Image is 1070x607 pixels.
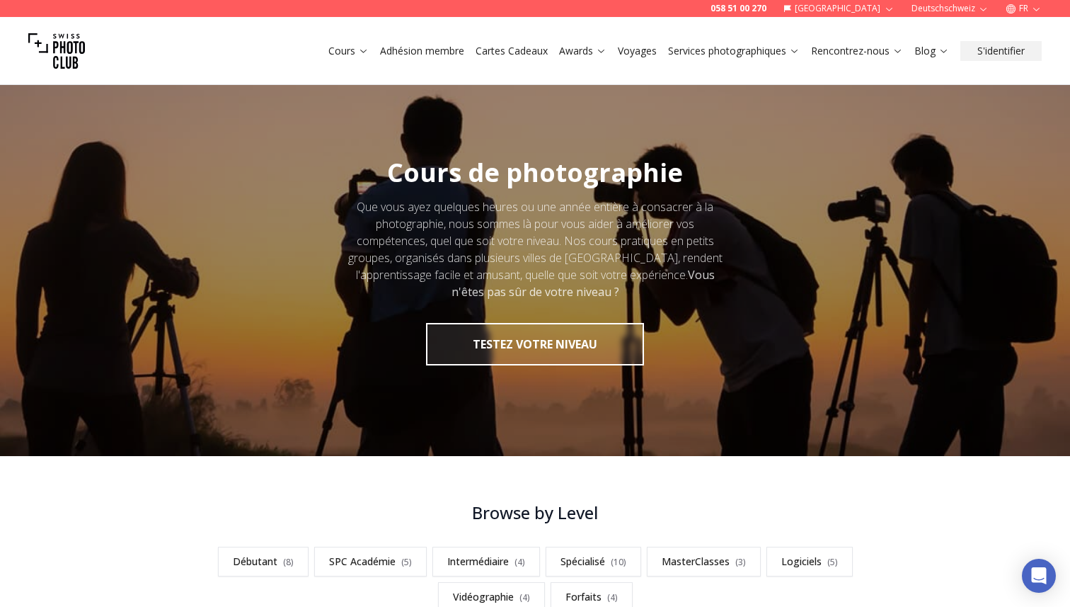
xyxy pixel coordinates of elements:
[546,547,641,577] a: Spécialisé(10)
[766,547,853,577] a: Logiciels(5)
[28,23,85,79] img: Swiss photo club
[827,556,838,568] span: ( 5 )
[553,41,612,61] button: Awards
[668,44,800,58] a: Services photographiques
[514,556,525,568] span: ( 4 )
[647,547,761,577] a: MasterClasses(3)
[735,556,746,568] span: ( 3 )
[559,44,606,58] a: Awards
[811,44,903,58] a: Rencontrez-nous
[607,591,618,603] span: ( 4 )
[380,44,464,58] a: Adhésion membre
[662,41,805,61] button: Services photographiques
[960,41,1042,61] button: S'identifier
[401,556,412,568] span: ( 5 )
[711,3,766,14] a: 058 51 00 270
[519,591,530,603] span: ( 4 )
[611,556,626,568] span: ( 10 )
[314,547,427,577] a: SPC Académie(5)
[343,198,727,300] div: Que vous ayez quelques heures ou une année entière à consacrer à la photographie, nous sommes là ...
[805,41,909,61] button: Rencontrez-nous
[283,556,294,568] span: ( 8 )
[323,41,374,61] button: Cours
[476,44,548,58] a: Cartes Cadeaux
[1022,559,1056,593] div: Open Intercom Messenger
[618,44,657,58] a: Voyages
[184,501,886,524] h3: Browse by Level
[218,547,309,577] a: Débutant(8)
[328,44,369,58] a: Cours
[432,547,540,577] a: Intermédiaire(4)
[909,41,955,61] button: Blog
[914,44,949,58] a: Blog
[387,155,683,190] span: Cours de photographie
[426,323,644,365] button: TESTEZ VOTRE NIVEAU
[374,41,470,61] button: Adhésion membre
[470,41,553,61] button: Cartes Cadeaux
[612,41,662,61] button: Voyages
